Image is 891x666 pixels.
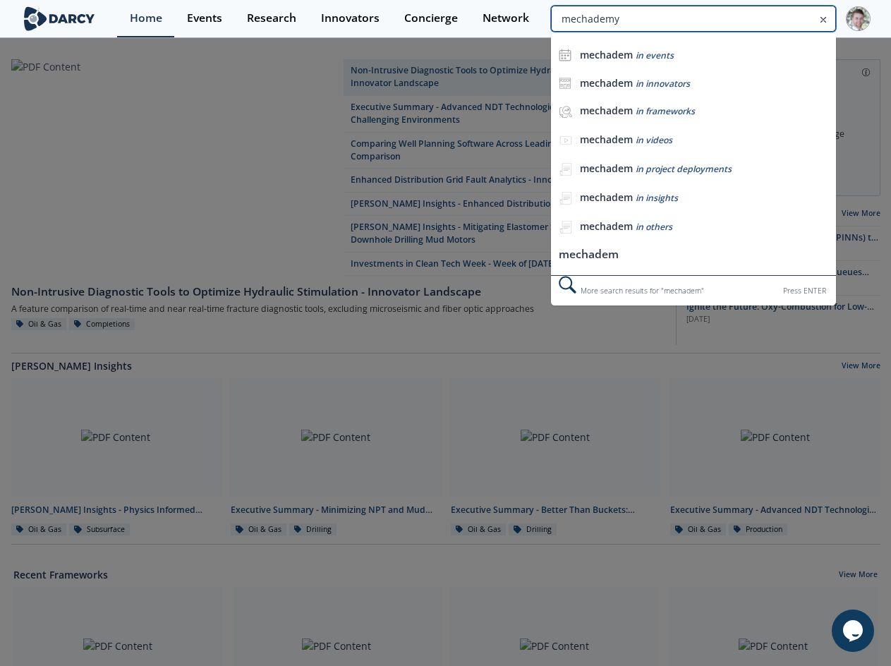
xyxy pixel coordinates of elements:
img: icon [559,77,571,90]
span: in events [636,49,674,61]
span: in others [636,221,672,233]
div: Research [247,13,296,24]
iframe: chat widget [832,610,877,652]
b: mechadem [580,133,633,146]
b: mechadem [580,76,633,90]
span: in videos [636,134,672,146]
b: mechadem [580,162,633,175]
span: in frameworks [636,105,695,117]
div: Innovators [321,13,380,24]
div: Concierge [404,13,458,24]
img: icon [559,49,571,61]
b: mechadem [580,48,633,61]
div: Home [130,13,162,24]
input: Advanced Search [551,6,835,32]
span: in innovators [636,78,690,90]
span: in insights [636,192,678,204]
li: mechadem [551,242,835,268]
img: Profile [846,6,871,31]
b: mechadem [580,104,633,117]
img: logo-wide.svg [21,6,98,31]
div: Press ENTER [783,284,826,298]
div: Network [483,13,529,24]
div: Events [187,13,222,24]
b: mechadem [580,219,633,233]
div: More search results for " mechadem " [551,275,835,305]
span: in project deployments [636,163,732,175]
b: mechadem [580,190,633,204]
